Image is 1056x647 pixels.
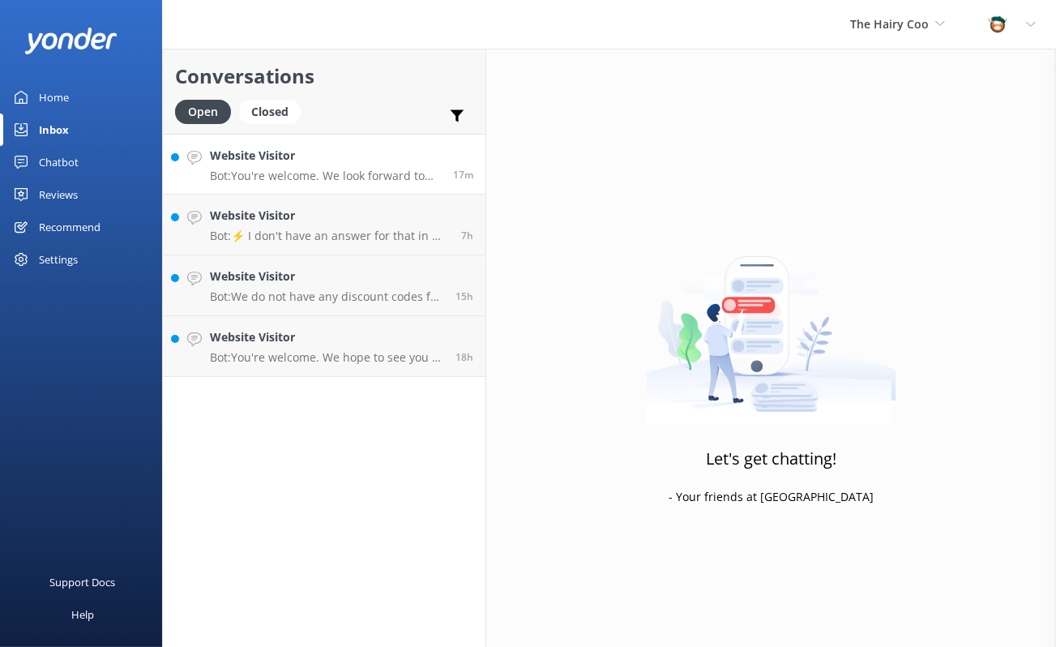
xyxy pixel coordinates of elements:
[163,134,485,195] a: Website VisitorBot:You're welcome. We look forward to helping you plan your private tour!17m
[850,16,929,32] span: The Hairy Coo
[706,446,836,472] h3: Let's get chatting!
[71,598,94,631] div: Help
[210,229,449,243] p: Bot: ⚡ I don't have an answer for that in my knowledge base. Please try and rephrase your questio...
[669,488,874,506] p: - Your friends at [GEOGRAPHIC_DATA]
[39,243,78,276] div: Settings
[210,268,443,285] h4: Website Visitor
[163,255,485,316] a: Website VisitorBot:We do not have any discount codes for our multi-day tours. However, you can us...
[210,350,443,365] p: Bot: You're welcome. We hope to see you at The Hairy Coo soon!
[39,178,78,211] div: Reviews
[175,102,239,120] a: Open
[210,147,441,165] h4: Website Visitor
[239,102,309,120] a: Closed
[646,222,896,425] img: artwork of a man stealing a conversation from at giant smartphone
[163,195,485,255] a: Website VisitorBot:⚡ I don't have an answer for that in my knowledge base. Please try and rephras...
[210,328,443,346] h4: Website Visitor
[24,28,118,54] img: yonder-white-logo.png
[210,289,443,304] p: Bot: We do not have any discount codes for our multi-day tours. However, you can use the promocod...
[210,169,441,183] p: Bot: You're welcome. We look forward to helping you plan your private tour!
[39,211,100,243] div: Recommend
[455,289,473,303] span: Sep 04 2025 08:56pm (UTC +01:00) Europe/Dublin
[175,61,473,92] h2: Conversations
[985,12,1010,36] img: 457-1738239164.png
[239,100,301,124] div: Closed
[50,566,116,598] div: Support Docs
[39,146,79,178] div: Chatbot
[39,81,69,114] div: Home
[163,316,485,377] a: Website VisitorBot:You're welcome. We hope to see you at The Hairy Coo soon!18h
[453,168,473,182] span: Sep 05 2025 12:17pm (UTC +01:00) Europe/Dublin
[455,350,473,364] span: Sep 04 2025 05:56pm (UTC +01:00) Europe/Dublin
[210,207,449,225] h4: Website Visitor
[461,229,473,242] span: Sep 05 2025 04:52am (UTC +01:00) Europe/Dublin
[175,100,231,124] div: Open
[39,114,69,146] div: Inbox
